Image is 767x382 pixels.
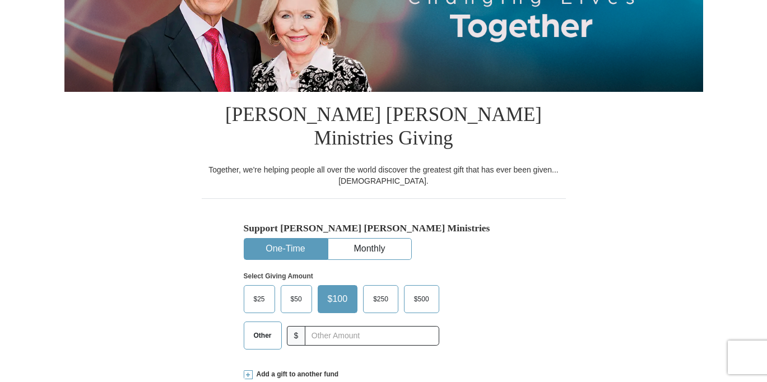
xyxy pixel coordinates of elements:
span: Add a gift to another fund [253,370,339,379]
span: Other [248,327,277,344]
span: $500 [408,291,435,308]
span: $50 [285,291,308,308]
strong: Select Giving Amount [244,272,313,280]
span: $250 [368,291,394,308]
button: One-Time [244,239,327,259]
h1: [PERSON_NAME] [PERSON_NAME] Ministries Giving [202,92,566,164]
div: Together, we're helping people all over the world discover the greatest gift that has ever been g... [202,164,566,187]
span: $ [287,326,306,346]
input: Other Amount [305,326,439,346]
span: $100 [322,291,354,308]
span: $25 [248,291,271,308]
button: Monthly [328,239,411,259]
h5: Support [PERSON_NAME] [PERSON_NAME] Ministries [244,222,524,234]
